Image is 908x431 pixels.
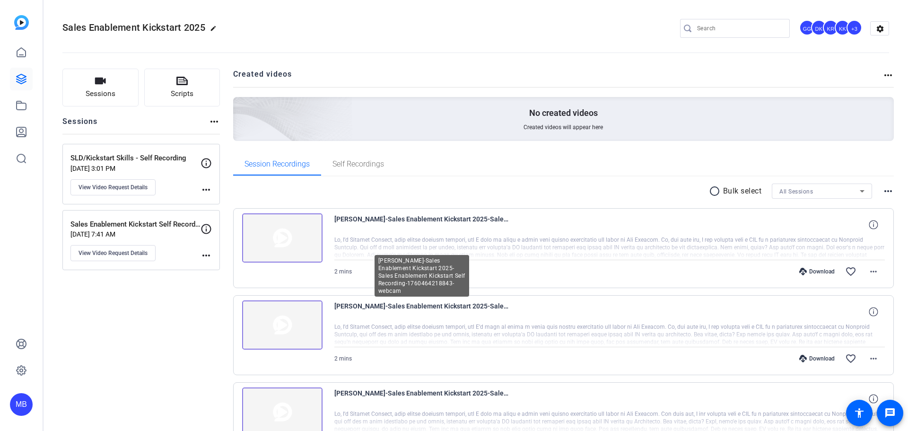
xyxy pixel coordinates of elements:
span: All Sessions [779,188,813,195]
button: View Video Request Details [70,245,156,261]
img: thumb-nail [242,300,323,350]
div: KR [823,20,838,35]
span: 2 mins [334,268,352,275]
span: [PERSON_NAME]-Sales Enablement Kickstart 2025-Sales Enablement Kickstart Self Recording-176046421... [334,300,509,323]
button: View Video Request Details [70,179,156,195]
mat-icon: more_horiz [882,185,894,197]
button: Scripts [144,69,220,106]
mat-icon: favorite_border [845,266,856,277]
span: View Video Request Details [79,249,148,257]
span: Session Recordings [244,160,310,168]
button: Sessions [62,69,139,106]
span: Self Recordings [332,160,384,168]
span: 2 mins [334,355,352,362]
img: Creted videos background [127,3,353,209]
mat-icon: favorite_border [845,353,856,364]
mat-icon: message [884,407,896,419]
div: KK [835,20,850,35]
span: View Video Request Details [79,184,148,191]
div: MB [10,393,33,416]
ngx-avatar: Kristen King [835,20,851,36]
div: DK [811,20,827,35]
p: Sales Enablement Kickstart Self Recording [70,219,201,230]
h2: Created videos [233,69,883,87]
img: blue-gradient.svg [14,15,29,30]
div: Download [794,268,839,275]
ngx-avatar: George Grant [799,20,816,36]
p: No created videos [529,107,598,119]
span: Scripts [171,88,193,99]
input: Search [697,23,782,34]
div: +3 [847,20,862,35]
span: Sales Enablement Kickstart 2025 [62,22,205,33]
span: [PERSON_NAME]-Sales Enablement Kickstart 2025-Sales Enablement Kickstart Self Recording-176046363... [334,387,509,410]
mat-icon: accessibility [854,407,865,419]
p: [DATE] 3:01 PM [70,165,201,172]
ngx-avatar: Kendra Rojas [823,20,839,36]
p: SLD/Kickstart Skills - Self Recording [70,153,201,164]
mat-icon: more_horiz [209,116,220,127]
h2: Sessions [62,116,98,134]
mat-icon: more_horiz [201,250,212,261]
img: thumb-nail [242,213,323,263]
span: Created videos will appear here [524,123,603,131]
ngx-avatar: David King [811,20,828,36]
mat-icon: more_horiz [201,184,212,195]
div: Download [794,355,839,362]
mat-icon: radio_button_unchecked [709,185,723,197]
mat-icon: more_horiz [882,70,894,81]
span: [PERSON_NAME]-Sales Enablement Kickstart 2025-Sales Enablement Kickstart Self Recording-176046446... [334,213,509,236]
div: GG [799,20,815,35]
p: [DATE] 7:41 AM [70,230,201,238]
mat-icon: edit [210,25,221,36]
mat-icon: more_horiz [868,353,879,364]
mat-icon: more_horiz [868,266,879,277]
mat-icon: settings [871,22,890,36]
p: Bulk select [723,185,762,197]
span: Sessions [86,88,115,99]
